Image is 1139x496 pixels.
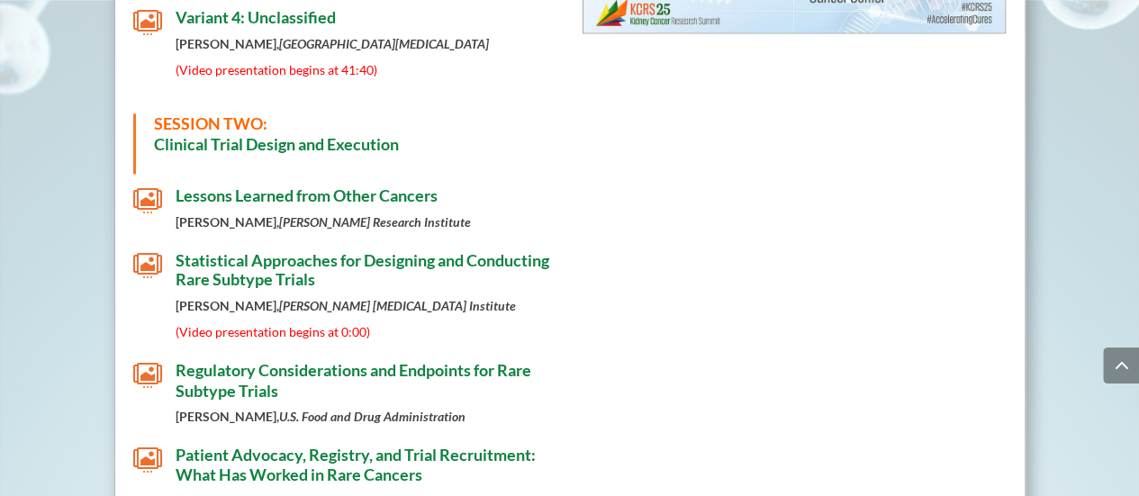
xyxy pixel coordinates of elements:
[176,298,516,313] strong: [PERSON_NAME],
[279,408,466,423] em: U.S. Food and Drug Administration
[176,214,471,230] strong: [PERSON_NAME],
[176,250,549,290] span: Statistical Approaches for Designing and Conducting Rare Subtype Trials
[133,186,162,215] span: 
[279,214,471,230] em: [PERSON_NAME] Research Institute
[176,7,336,27] span: Variant 4: Unclassified
[176,185,438,205] span: Lessons Learned from Other Cancers
[176,408,466,423] strong: [PERSON_NAME],
[133,8,162,37] span: 
[133,251,162,280] span: 
[176,36,489,51] strong: [PERSON_NAME],
[154,113,267,133] span: SESSION TWO:
[176,62,377,77] span: (Video presentation begins at 41:40)
[176,360,531,400] span: Regulatory Considerations and Endpoints for Rare Subtype Trials
[176,444,536,483] span: Patient Advocacy, Registry, and Trial Recruitment: What Has Worked in Rare Cancers
[133,445,162,473] span: 
[279,298,516,313] em: [PERSON_NAME] [MEDICAL_DATA] Institute
[279,36,489,51] em: [GEOGRAPHIC_DATA][MEDICAL_DATA]
[176,324,370,339] span: (Video presentation begins at 0:00)
[154,134,399,154] strong: Clinical Trial Design and Execution
[133,361,162,390] span: 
